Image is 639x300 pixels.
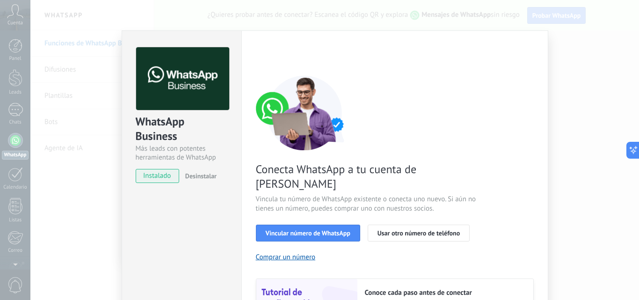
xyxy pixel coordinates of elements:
img: connect number [256,75,354,150]
h2: Conoce cada paso antes de conectar [365,288,524,297]
img: logo_main.png [136,47,229,110]
span: Vincula tu número de WhatsApp existente o conecta uno nuevo. Si aún no tienes un número, puedes c... [256,195,479,213]
div: Más leads con potentes herramientas de WhatsApp [136,144,228,162]
div: WhatsApp Business [136,114,228,144]
button: Comprar un número [256,253,316,262]
span: Conecta WhatsApp a tu cuenta de [PERSON_NAME] [256,162,479,191]
span: Usar otro número de teléfono [378,230,460,236]
span: instalado [136,169,179,183]
button: Usar otro número de teléfono [368,225,470,241]
button: Vincular número de WhatsApp [256,225,360,241]
button: Desinstalar [182,169,217,183]
span: Vincular número de WhatsApp [266,230,350,236]
span: Desinstalar [185,172,217,180]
